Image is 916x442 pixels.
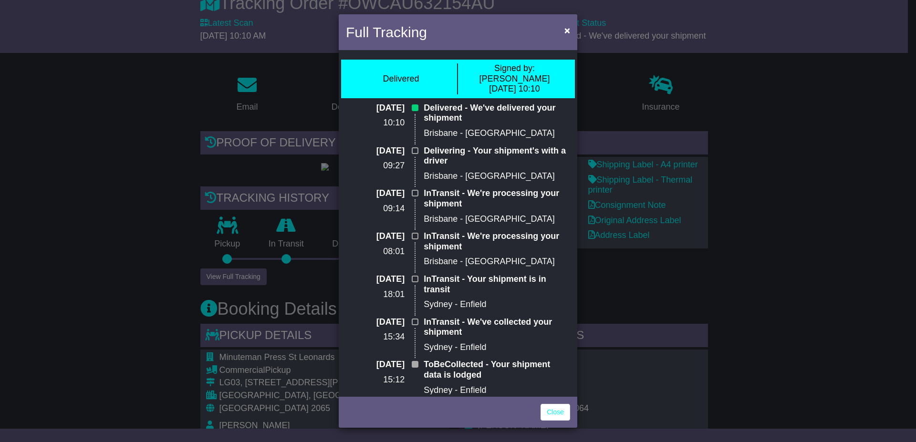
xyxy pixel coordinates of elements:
div: Delivered [383,74,419,84]
p: Sydney - Enfield [424,299,570,310]
p: InTransit - We're processing your shipment [424,188,570,209]
button: Close [560,21,575,40]
p: [DATE] [346,274,405,285]
p: Brisbane - [GEOGRAPHIC_DATA] [424,214,570,225]
p: Sydney - Enfield [424,342,570,353]
p: [DATE] [346,360,405,370]
p: [DATE] [346,231,405,242]
p: Delivering - Your shipment's with a driver [424,146,570,166]
p: Brisbane - [GEOGRAPHIC_DATA] [424,257,570,267]
p: Delivered - We've delivered your shipment [424,103,570,123]
p: Brisbane - [GEOGRAPHIC_DATA] [424,128,570,139]
p: ToBeCollected - Your shipment data is lodged [424,360,570,380]
p: [DATE] [346,146,405,156]
div: [PERSON_NAME] [DATE] 10:10 [463,63,566,94]
p: [DATE] [346,188,405,199]
span: × [564,25,570,36]
p: InTransit - We've collected your shipment [424,317,570,338]
p: Sydney - Enfield [424,385,570,396]
p: 09:14 [346,204,405,214]
p: 08:01 [346,247,405,257]
span: Signed by: [494,63,535,73]
p: 09:27 [346,161,405,171]
p: Brisbane - [GEOGRAPHIC_DATA] [424,171,570,182]
p: InTransit - We're processing your shipment [424,231,570,252]
p: 10:10 [346,118,405,128]
p: 15:34 [346,332,405,342]
p: 18:01 [346,289,405,300]
p: [DATE] [346,317,405,328]
p: InTransit - Your shipment is in transit [424,274,570,295]
a: Close [541,404,570,421]
p: 15:12 [346,375,405,385]
p: [DATE] [346,103,405,113]
h4: Full Tracking [346,21,427,43]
